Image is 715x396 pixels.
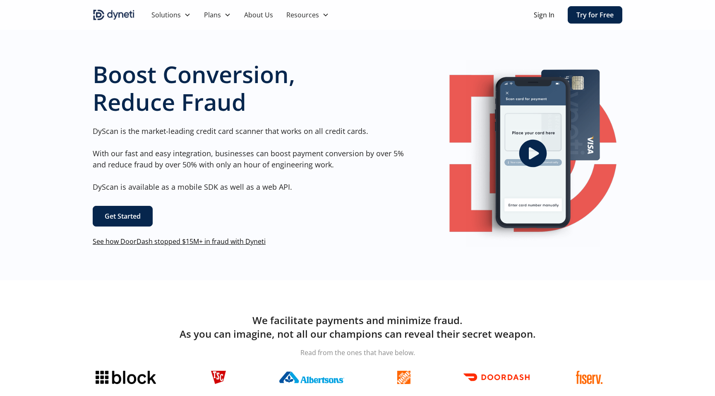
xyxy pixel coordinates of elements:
[204,10,221,20] div: Plans
[93,126,410,193] p: DyScan is the market-leading credit card scanner that works on all credit cards. With our fast an...
[197,7,238,23] div: Plans
[93,8,135,21] img: Dyneti indigo logo
[534,10,554,20] a: Sign In
[466,60,600,247] img: Image of a mobile Dyneti UI scanning a credit card
[568,6,622,24] a: Try for Free
[576,371,602,384] img: Fiserv logo
[286,10,319,20] div: Resources
[96,371,156,384] img: Block logo
[93,8,135,21] a: home
[145,7,197,23] div: Solutions
[211,371,226,384] img: TSC
[151,10,181,20] div: Solutions
[397,371,410,384] img: The home depot logo
[93,237,266,246] a: See how DoorDash stopped $15M+ in fraud with Dyneti
[93,313,622,341] h2: We facilitate payments and minimize fraud. As you can imagine, not all our champions can reveal t...
[93,60,410,116] h1: Boost Conversion, Reduce Fraud
[278,372,344,383] img: Albertsons
[463,373,530,381] img: Doordash logo
[93,348,622,358] p: Read from the ones that have below.
[444,60,622,247] a: open lightbox
[93,206,153,227] a: Get Started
